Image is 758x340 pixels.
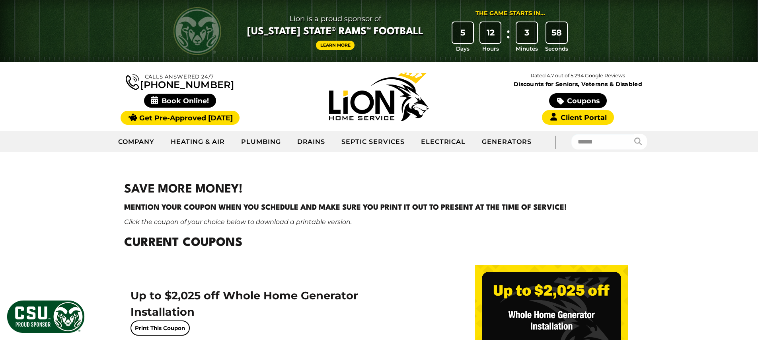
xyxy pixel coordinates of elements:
h4: Mention your coupon when you schedule and make sure you print it out to present at the time of se... [124,202,634,213]
span: Up to $2,025 off Whole Home Generator Installation [131,289,358,318]
div: The Game Starts in... [475,9,545,18]
a: Get Pre-Approved [DATE] [121,111,240,125]
span: Seconds [545,45,568,53]
p: Rated 4.7 out of 5,294 Google Reviews [478,71,677,80]
div: 3 [516,22,537,43]
a: Generators [474,132,540,152]
a: Heating & Air [163,132,233,152]
div: : [504,22,512,53]
strong: SAVE MORE MONEY! [124,184,243,195]
a: Septic Services [333,132,413,152]
span: Days [456,45,470,53]
a: Print This Coupon [131,320,190,336]
div: 58 [546,22,567,43]
a: Coupons [549,93,606,108]
a: Drains [289,132,334,152]
span: Minutes [516,45,538,53]
a: [PHONE_NUMBER] [126,73,234,90]
img: Lion Home Service [329,73,429,121]
img: CSU Rams logo [173,7,221,55]
a: Client Portal [542,110,614,125]
a: Learn More [316,41,355,50]
span: [US_STATE] State® Rams™ Football [247,25,423,39]
img: CSU Sponsor Badge [6,299,86,334]
span: Lion is a proud sponsor of [247,12,423,25]
span: Book Online! [144,94,216,108]
a: Company [110,132,163,152]
em: Click the coupon of your choice below to download a printable version. [124,218,352,226]
a: Electrical [413,132,474,152]
a: Plumbing [233,132,289,152]
span: Hours [482,45,499,53]
span: Discounts for Seniors, Veterans & Disabled [480,81,676,87]
div: 5 [452,22,473,43]
div: 12 [480,22,501,43]
h2: Current Coupons [124,234,634,252]
div: | [540,131,571,152]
